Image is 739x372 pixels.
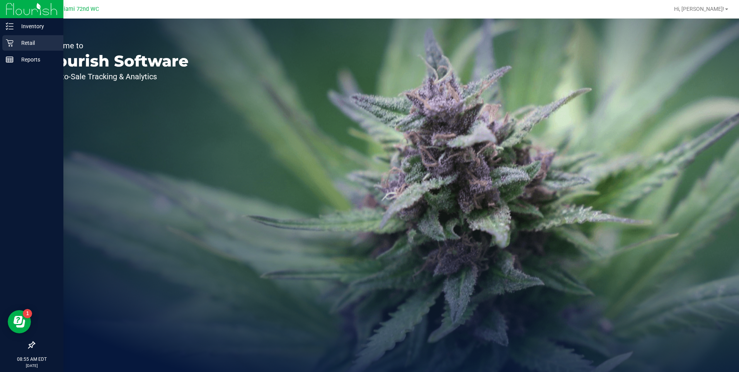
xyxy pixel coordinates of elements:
p: Flourish Software [42,53,189,69]
iframe: Resource center [8,310,31,333]
span: Hi, [PERSON_NAME]! [674,6,724,12]
inline-svg: Inventory [6,22,14,30]
p: Retail [14,38,60,48]
p: Inventory [14,22,60,31]
p: [DATE] [3,363,60,369]
inline-svg: Reports [6,56,14,63]
p: Welcome to [42,42,189,49]
inline-svg: Retail [6,39,14,47]
p: Reports [14,55,60,64]
iframe: Resource center unread badge [23,309,32,318]
span: Miami 72nd WC [59,6,99,12]
p: 08:55 AM EDT [3,356,60,363]
p: Seed-to-Sale Tracking & Analytics [42,73,189,80]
